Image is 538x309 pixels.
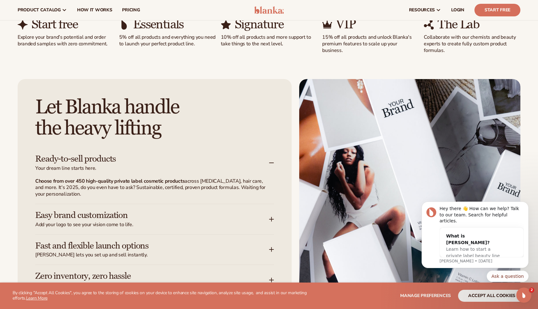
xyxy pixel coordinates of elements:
p: across [MEDICAL_DATA], hair care, and more. It's 2025, do you even have to ask? Sustainable, cert... [35,178,266,197]
span: product catalog [18,8,61,13]
span: Your dream line starts here. [35,165,269,172]
img: Shopify Image 8 [18,20,28,30]
iframe: Intercom notifications message [412,187,538,292]
span: resources [409,8,435,13]
span: LOGIN [451,8,464,13]
img: Shopify Image 12 [221,20,231,30]
img: Shopify Image 14 [322,20,332,30]
p: 15% off all products and unlock Blanka's premium features to scale up your business. [322,34,419,54]
span: 2 [529,288,534,293]
h3: Easy brand customization [35,210,250,220]
p: By clicking "Accept All Cookies", you agree to the storing of cookies on your device to enhance s... [13,290,317,301]
h3: Essentials [133,18,184,31]
h3: Fast and flexible launch options [35,241,250,251]
span: Manage preferences [400,293,451,299]
span: pricing [122,8,140,13]
img: Shopify Image 10 [119,20,129,30]
strong: Choose from over 450 high-quality private label cosmetic products [35,178,185,185]
p: 5% off all products and everything you need to launch your perfect product line. [119,34,216,47]
button: accept all cookies [458,290,525,302]
p: Collaborate with our chemists and beauty experts to create fully custom product formulas. [424,34,520,54]
h3: Zero inventory, zero hassle [35,271,250,281]
span: [PERSON_NAME] lets you set up and sell instantly. [35,252,269,258]
h3: The Lab [438,18,479,31]
img: Shopify Image 16 [424,20,434,30]
img: logo [254,6,284,14]
a: Learn More [26,295,48,301]
h3: Ready-to-sell products [35,154,250,164]
button: Manage preferences [400,290,451,302]
a: Start Free [474,4,520,16]
p: Explore your brand’s potential and order branded samples with zero commitment. [18,34,114,47]
h3: VIP [336,18,356,31]
span: Add your logo to see your vision come to life. [35,221,269,228]
iframe: Intercom live chat [516,288,531,303]
span: How It Works [77,8,112,13]
h3: Signature [235,18,284,31]
h2: Let Blanka handle the heavy lifting [35,97,274,139]
h3: Start free [31,18,78,31]
p: 10% off all products and more support to take things to the next level. [221,34,317,47]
